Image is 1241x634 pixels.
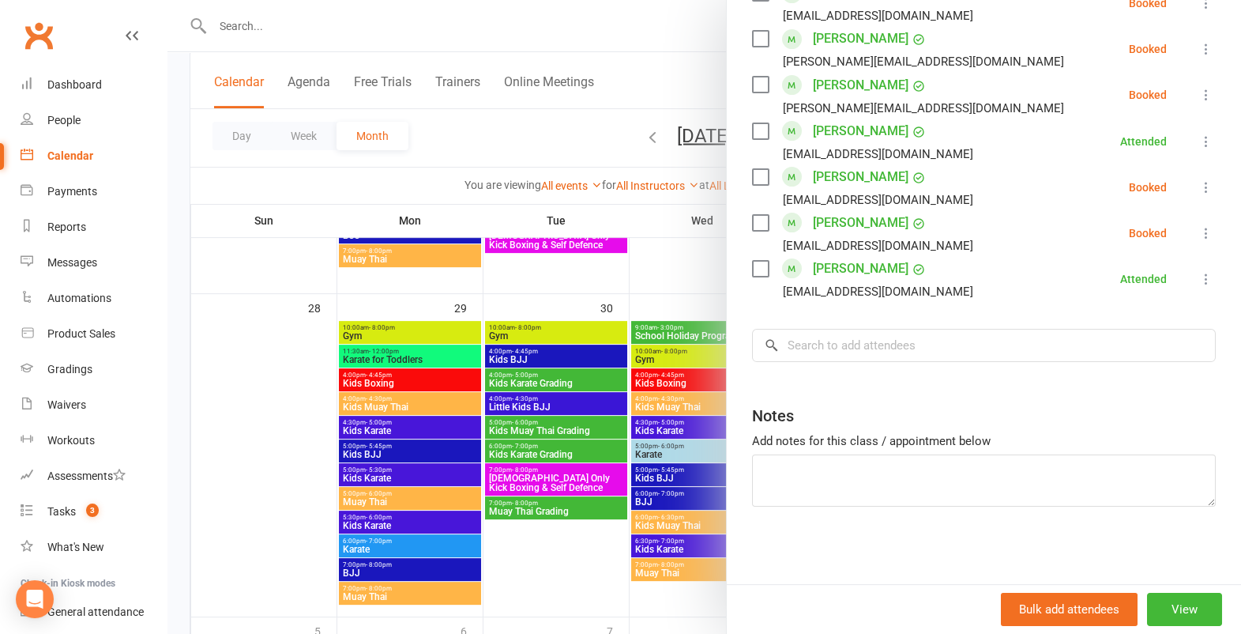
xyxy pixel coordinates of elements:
[47,78,102,91] div: Dashboard
[47,185,97,198] div: Payments
[47,505,76,518] div: Tasks
[1120,136,1167,147] div: Attended
[783,281,973,302] div: [EMAIL_ADDRESS][DOMAIN_NAME]
[813,210,908,236] a: [PERSON_NAME]
[47,541,104,553] div: What's New
[783,144,973,164] div: [EMAIL_ADDRESS][DOMAIN_NAME]
[813,256,908,281] a: [PERSON_NAME]
[21,423,167,459] a: Workouts
[21,281,167,316] a: Automations
[1129,182,1167,193] div: Booked
[21,352,167,387] a: Gradings
[19,16,58,55] a: Clubworx
[813,73,908,98] a: [PERSON_NAME]
[86,504,99,517] span: 3
[21,594,167,630] a: General attendance kiosk mode
[21,494,167,530] a: Tasks 3
[21,138,167,174] a: Calendar
[47,434,95,447] div: Workouts
[752,329,1216,362] input: Search to add attendees
[1120,274,1167,285] div: Attended
[21,530,167,565] a: What's New
[21,103,167,138] a: People
[47,292,111,304] div: Automations
[752,432,1216,451] div: Add notes for this class / appointment below
[47,470,126,482] div: Assessments
[47,606,144,618] div: General attendance
[47,256,97,269] div: Messages
[783,98,1064,119] div: [PERSON_NAME][EMAIL_ADDRESS][DOMAIN_NAME]
[47,221,86,233] div: Reports
[47,327,115,340] div: Product Sales
[21,387,167,423] a: Waivers
[47,363,92,375] div: Gradings
[1147,593,1222,626] button: View
[47,114,81,126] div: People
[813,26,908,51] a: [PERSON_NAME]
[47,398,86,411] div: Waivers
[1001,593,1138,626] button: Bulk add attendees
[1129,43,1167,55] div: Booked
[21,209,167,245] a: Reports
[783,236,973,256] div: [EMAIL_ADDRESS][DOMAIN_NAME]
[21,174,167,209] a: Payments
[813,164,908,190] a: [PERSON_NAME]
[783,6,973,26] div: [EMAIL_ADDRESS][DOMAIN_NAME]
[1129,228,1167,239] div: Booked
[21,67,167,103] a: Dashboard
[21,459,167,494] a: Assessments
[1129,89,1167,100] div: Booked
[752,405,794,427] div: Notes
[21,245,167,281] a: Messages
[813,119,908,144] a: [PERSON_NAME]
[783,51,1064,72] div: [PERSON_NAME][EMAIL_ADDRESS][DOMAIN_NAME]
[21,316,167,352] a: Product Sales
[783,190,973,210] div: [EMAIL_ADDRESS][DOMAIN_NAME]
[47,149,93,162] div: Calendar
[16,580,54,618] div: Open Intercom Messenger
